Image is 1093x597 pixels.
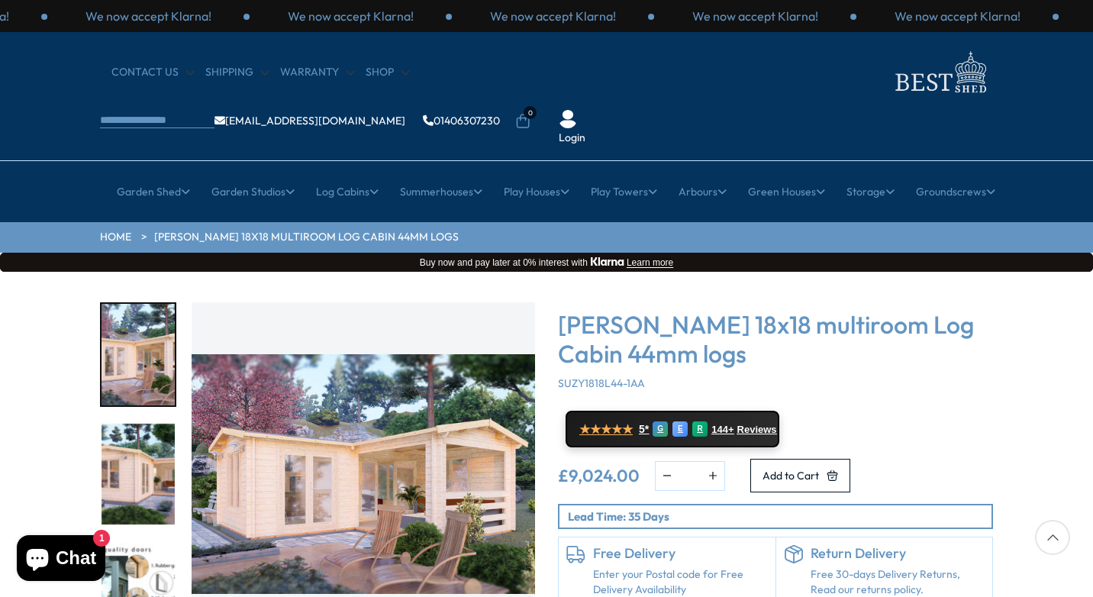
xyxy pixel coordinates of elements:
[811,567,985,597] p: Free 30-days Delivery Returns, Read our returns policy.
[916,173,995,211] a: Groundscrews
[12,535,110,585] inbox-online-store-chat: Shopify online store chat
[288,8,414,24] p: We now accept Klarna!
[559,110,577,128] img: User Icon
[85,8,211,24] p: We now accept Klarna!
[154,230,459,245] a: [PERSON_NAME] 18x18 multiroom Log Cabin 44mm logs
[452,8,654,24] div: 2 / 3
[593,567,768,597] a: Enter your Postal code for Free Delivery Availability
[400,173,482,211] a: Summerhouses
[524,106,537,119] span: 0
[672,421,688,437] div: E
[100,302,176,407] div: 1 / 7
[102,304,175,405] img: Suzy3_2x6-2_5S31896-1_f0f3b787-e36b-4efa-959a-148785adcb0b_200x200.jpg
[763,470,819,481] span: Add to Cart
[211,173,295,211] a: Garden Studios
[111,65,194,80] a: CONTACT US
[679,173,727,211] a: Arbours
[846,173,895,211] a: Storage
[558,310,993,369] h3: [PERSON_NAME] 18x18 multiroom Log Cabin 44mm logs
[504,173,569,211] a: Play Houses
[568,508,991,524] p: Lead Time: 35 Days
[490,8,616,24] p: We now accept Klarna!
[750,459,850,492] button: Add to Cart
[100,230,131,245] a: HOME
[856,8,1059,24] div: 1 / 3
[579,422,633,437] span: ★★★★★
[692,8,818,24] p: We now accept Klarna!
[558,376,645,390] span: SUZY1818L44-1AA
[692,421,708,437] div: R
[205,65,269,80] a: Shipping
[653,421,668,437] div: G
[280,65,354,80] a: Warranty
[811,545,985,562] h6: Return Delivery
[423,115,500,126] a: 01406307230
[654,8,856,24] div: 3 / 3
[748,173,825,211] a: Green Houses
[100,422,176,527] div: 2 / 7
[515,114,530,129] a: 0
[591,173,657,211] a: Play Towers
[366,65,409,80] a: Shop
[711,424,734,436] span: 144+
[566,411,779,447] a: ★★★★★ 5* G E R 144+ Reviews
[895,8,1020,24] p: We now accept Klarna!
[47,8,250,24] div: 3 / 3
[117,173,190,211] a: Garden Shed
[102,424,175,525] img: Suzy3_2x6-2_5S31896-2_64732b6d-1a30-4d9b-a8b3-4f3a95d206a5_200x200.jpg
[250,8,452,24] div: 1 / 3
[593,545,768,562] h6: Free Delivery
[214,115,405,126] a: [EMAIL_ADDRESS][DOMAIN_NAME]
[316,173,379,211] a: Log Cabins
[886,47,993,97] img: logo
[558,467,640,484] ins: £9,024.00
[737,424,777,436] span: Reviews
[559,131,585,146] a: Login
